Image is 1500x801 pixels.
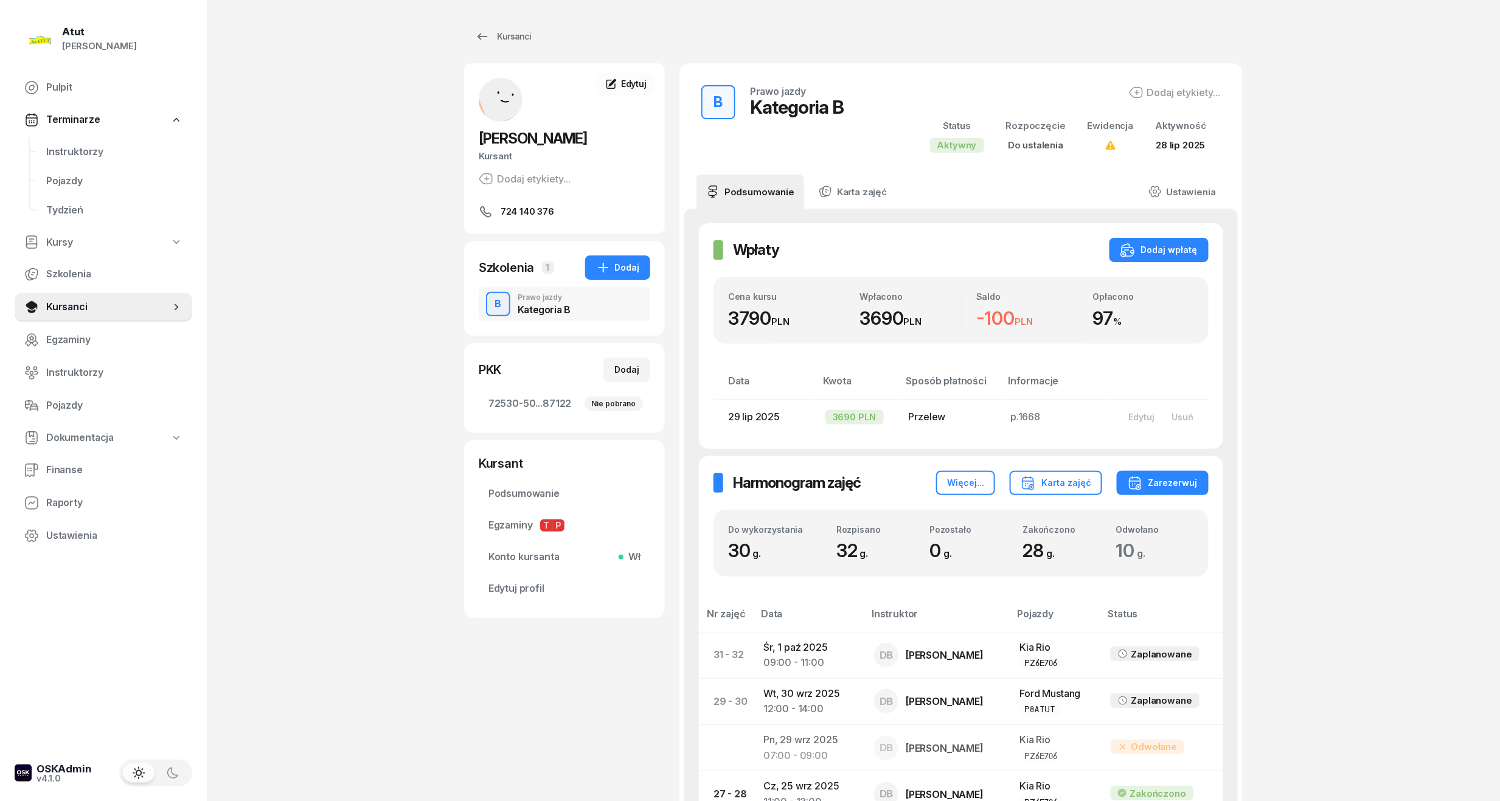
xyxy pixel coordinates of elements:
div: B [709,90,728,114]
button: B [701,85,735,119]
a: Edytuj profil [479,574,650,603]
div: Kategoria B [518,305,571,314]
button: Edytuj [1120,407,1163,427]
small: g. [1046,547,1055,560]
th: Data [754,606,864,632]
div: Karta zajęć [1021,476,1091,490]
span: Tydzień [46,203,182,218]
th: Status [1101,606,1223,632]
div: Nie pobrano [585,397,643,411]
div: v4.1.0 [36,774,92,783]
span: Kursanci [46,299,170,315]
span: Egzaminy [488,518,641,533]
button: Usuń [1163,407,1202,427]
div: Kia Rio [1020,778,1091,794]
th: Pojazdy [1010,606,1101,632]
button: Dodaj etykiety... [479,172,571,186]
div: Aktywność [1155,118,1206,134]
span: Pojazdy [46,398,182,414]
div: 0 [929,539,1007,562]
a: Egzaminy [15,325,192,355]
div: Kategoria B [750,96,844,118]
div: Przelew [909,409,991,425]
a: 72530-50...87122Nie pobrano [479,389,650,418]
div: 3690 PLN [825,410,884,425]
div: Dodaj wpłatę [1120,243,1198,257]
div: Cena kursu [728,291,845,302]
span: P [552,519,564,532]
a: Pulpit [15,73,192,102]
button: Dodaj wpłatę [1109,238,1209,262]
div: OSKAdmin [36,764,92,774]
button: Więcej... [936,471,995,495]
div: Do wykorzystania [728,524,821,535]
div: 28 lip 2025 [1155,137,1206,153]
small: g. [943,547,952,560]
button: B [486,292,510,316]
a: Edytuj [597,73,655,95]
a: Dokumentacja [15,424,192,452]
div: PKK [479,361,502,378]
span: Edytuj [621,78,647,89]
div: 09:00 - 11:00 [763,655,855,671]
th: Instruktor [864,606,1010,632]
div: Prawo jazdy [750,86,806,96]
button: Karta zajęć [1010,471,1102,495]
div: PZ6E706 [1025,657,1058,668]
div: [PERSON_NAME] [906,789,984,799]
button: Dodaj [585,255,650,280]
div: Saldo [976,291,1078,302]
div: [PERSON_NAME] [62,38,137,54]
div: Edytuj [1128,412,1155,422]
a: Finanse [15,456,192,485]
div: [PERSON_NAME] [906,650,984,660]
a: Raporty [15,488,192,518]
a: Karta zajęć [809,175,897,209]
div: Więcej... [947,476,984,490]
div: 97 [1093,307,1195,330]
small: PLN [771,316,790,327]
td: Wt, 30 wrz 2025 [754,678,864,724]
span: Szkolenia [46,266,182,282]
div: P8ATUT [1025,704,1056,714]
a: Podsumowanie [696,175,804,209]
button: Dodaj etykiety... [1129,85,1221,100]
span: Edytuj profil [488,581,641,597]
small: g. [860,547,869,560]
a: Podsumowanie [479,479,650,508]
span: T [540,519,552,532]
div: Odwołano [1116,524,1194,535]
th: Kwota [816,373,899,399]
small: PLN [1015,316,1033,327]
span: p.1668 [1010,411,1040,423]
div: Status [930,118,984,134]
div: Usuń [1172,412,1193,422]
td: 31 - 32 [699,632,754,678]
small: g. [753,547,762,560]
div: -100 [976,307,1078,330]
div: 3690 [860,307,962,330]
div: Opłacono [1093,291,1195,302]
a: Konto kursantaWł [479,543,650,572]
div: Dodaj [614,362,639,377]
td: Pn, 29 wrz 2025 [754,724,864,771]
div: PZ6E706 [1025,751,1058,761]
th: Data [714,373,816,399]
div: Dodaj [596,260,639,275]
span: Finanse [46,462,182,478]
span: 724 140 376 [501,204,554,219]
div: Aktywny [930,138,984,153]
small: PLN [904,316,922,327]
span: DB [880,696,894,707]
div: Wpłacono [860,291,962,302]
a: Szkolenia [15,260,192,289]
td: Śr, 1 paź 2025 [754,632,864,678]
div: [PERSON_NAME] [906,696,984,706]
div: 12:00 - 14:00 [763,701,855,717]
div: Rozpoczęcie [1006,118,1066,134]
div: Rozpisano [836,524,914,535]
span: Instruktorzy [46,365,182,381]
a: Kursanci [464,24,542,49]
